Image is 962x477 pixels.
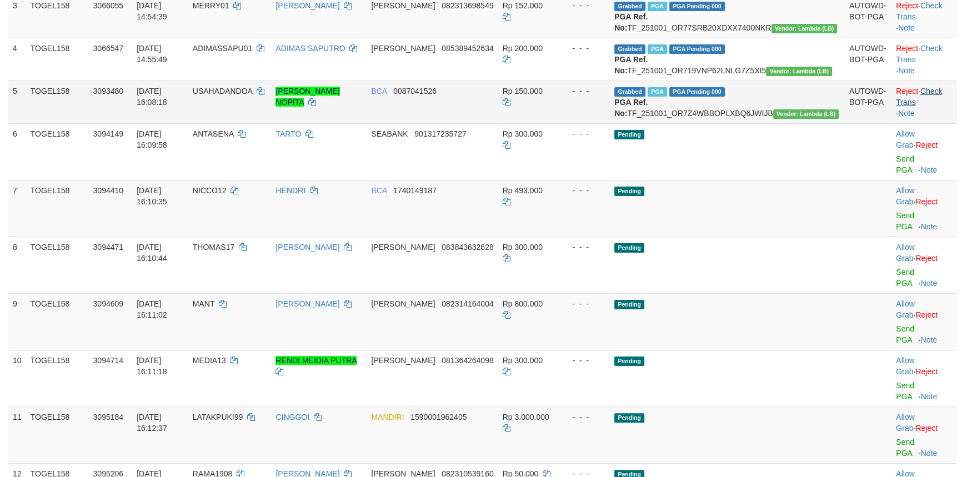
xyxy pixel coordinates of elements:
td: · · [891,81,956,123]
span: [DATE] 16:10:44 [137,243,167,263]
span: 3093480 [93,87,124,96]
td: · [891,237,956,293]
span: Pending [614,300,644,309]
span: Vendor URL: https://dashboard.q2checkout.com/secure [766,67,832,76]
div: - - - [563,86,605,97]
div: - - - [563,43,605,54]
td: AUTOWD-BOT-PGA [845,38,891,81]
td: 8 [8,237,26,293]
span: Rp 493.000 [503,186,543,195]
div: - - - [563,185,605,196]
a: Allow Grab [896,356,914,376]
span: [PERSON_NAME] [371,299,435,308]
a: CINGGOI [275,413,309,421]
span: · [896,356,915,376]
a: [PERSON_NAME] [275,299,339,308]
td: · [891,406,956,463]
td: 9 [8,293,26,350]
a: HENDRI [275,186,305,195]
a: Check Trans [896,1,942,21]
div: - - - [563,411,605,423]
span: Pending [614,357,644,366]
span: BCA [371,87,387,96]
td: TOGEL158 [26,293,89,350]
a: Reject [896,1,918,10]
span: Vendor URL: https://dashboard.q2checkout.com/secure [773,109,839,119]
span: THOMAS17 [193,243,234,252]
span: PGA Pending [669,2,725,11]
span: MERRY01 [193,1,229,10]
td: 7 [8,180,26,237]
span: Copy 083843632628 to clipboard [442,243,493,252]
span: 3094609 [93,299,124,308]
td: TOGEL158 [26,38,89,81]
a: Note [921,279,938,288]
a: Send PGA [896,324,914,344]
span: Copy 085389452634 to clipboard [442,44,493,53]
span: 3094410 [93,186,124,195]
td: TF_251001_OR719VNP62LNLG7Z5XI5 [610,38,845,81]
span: [DATE] 16:08:18 [137,87,167,107]
td: · · [891,38,956,81]
a: Note [921,392,938,401]
a: Send PGA [896,438,914,458]
b: PGA Ref. No: [614,12,648,32]
td: AUTOWD-BOT-PGA [845,81,891,123]
a: Allow Grab [896,413,914,433]
span: PGA Pending [669,44,725,54]
td: TOGEL158 [26,180,89,237]
a: Check Trans [896,87,942,107]
a: ADIMAS SAPUTRO [275,44,345,53]
td: 11 [8,406,26,463]
a: Allow Grab [896,129,914,149]
div: - - - [563,298,605,309]
td: 6 [8,123,26,180]
span: Rp 300.000 [503,129,543,138]
a: Check Trans [896,44,942,64]
td: · [891,123,956,180]
span: [DATE] 14:54:39 [137,1,167,21]
span: Rp 150.000 [503,87,543,96]
span: [PERSON_NAME] [371,44,435,53]
b: PGA Ref. No: [614,98,648,118]
span: [DATE] 16:12:37 [137,413,167,433]
span: Marked by azecs1 [648,44,667,54]
span: Copy 082313698549 to clipboard [442,1,493,10]
span: MANDIRI [371,413,404,421]
span: Copy 1740149187 to clipboard [393,186,437,195]
a: Note [898,109,915,118]
td: 5 [8,81,26,123]
a: Send PGA [896,381,914,401]
a: Reject [915,367,938,376]
span: [PERSON_NAME] [371,1,435,10]
span: 3066547 [93,44,124,53]
a: Note [921,449,938,458]
span: [PERSON_NAME] [371,243,435,252]
span: Rp 200.000 [503,44,543,53]
a: Reject [915,254,938,263]
a: [PERSON_NAME] [275,1,339,10]
span: Copy 901317235727 to clipboard [414,129,466,138]
a: Reject [896,44,918,53]
div: - - - [563,242,605,253]
span: 3094471 [93,243,124,252]
span: Rp 300.000 [503,356,543,365]
a: Allow Grab [896,299,914,319]
td: TOGEL158 [26,81,89,123]
span: Rp 3.000.000 [503,413,549,421]
span: Copy 0087041526 to clipboard [393,87,437,96]
span: [DATE] 16:10:35 [137,186,167,206]
span: Vendor URL: https://dashboard.q2checkout.com/secure [771,24,838,33]
a: Note [921,222,938,231]
span: [DATE] 16:11:02 [137,299,167,319]
a: Reject [896,87,918,96]
span: 3094149 [93,129,124,138]
td: 10 [8,350,26,406]
span: Grabbed [614,44,645,54]
div: - - - [563,128,605,139]
td: TOGEL158 [26,123,89,180]
span: [DATE] 16:11:18 [137,356,167,376]
td: · [891,293,956,350]
span: [DATE] 14:55:49 [137,44,167,64]
a: TARTO [275,129,301,138]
